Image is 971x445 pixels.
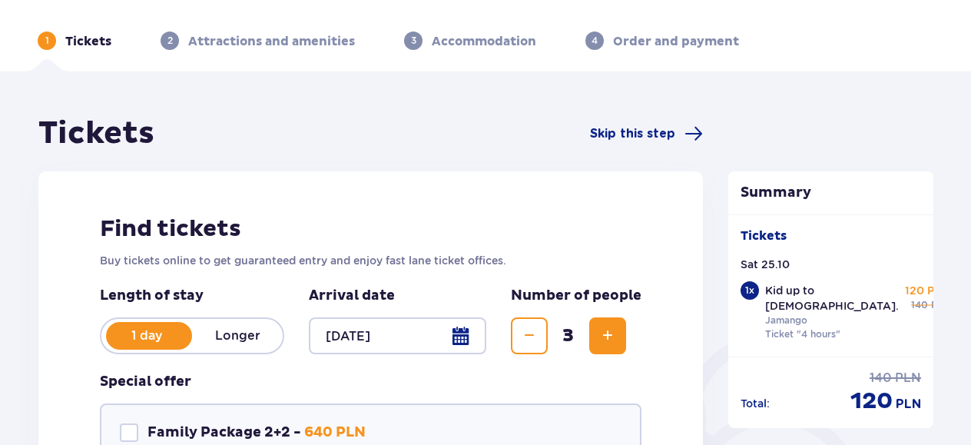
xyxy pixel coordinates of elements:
[100,253,641,268] p: Buy tickets online to get guaranteed entry and enjoy fast lane ticket offices.
[411,34,416,48] p: 3
[100,214,641,244] h2: Find tickets
[911,298,928,312] span: 140
[741,281,759,300] div: 1 x
[931,298,949,312] span: PLN
[741,227,787,244] p: Tickets
[188,33,355,50] p: Attractions and amenities
[905,283,949,298] p: 120 PLN
[765,327,840,341] p: Ticket "4 hours"
[765,314,807,327] p: Jamango
[590,125,703,143] a: Skip this step
[404,32,536,50] div: 3Accommodation
[309,287,395,305] p: Arrival date
[45,34,49,48] p: 1
[304,423,366,442] p: 640 PLN
[870,370,892,387] span: 140
[100,287,284,305] p: Length of stay
[741,257,790,272] p: Sat 25.10
[896,396,921,413] span: PLN
[741,396,770,411] p: Total :
[161,32,355,50] div: 2Attractions and amenities
[765,283,899,314] p: Kid up to [DEMOGRAPHIC_DATA].
[432,33,536,50] p: Accommodation
[589,317,626,354] button: Increase
[167,34,173,48] p: 2
[895,370,921,387] span: PLN
[592,34,598,48] p: 4
[192,327,283,344] p: Longer
[38,32,111,50] div: 1Tickets
[585,32,739,50] div: 4Order and payment
[511,287,641,305] p: Number of people
[38,115,154,153] h1: Tickets
[101,327,192,344] p: 1 day
[100,373,191,391] h3: Special offer
[511,317,548,354] button: Decrease
[147,423,301,442] p: Family Package 2+2 -
[590,125,675,142] span: Skip this step
[728,184,934,202] p: Summary
[850,387,893,416] span: 120
[65,33,111,50] p: Tickets
[613,33,739,50] p: Order and payment
[551,324,586,347] span: 3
